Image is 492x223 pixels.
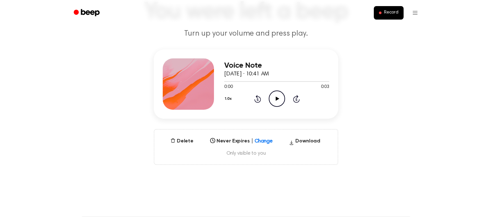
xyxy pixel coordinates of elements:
[69,7,105,19] a: Beep
[374,6,404,20] button: Record
[224,84,233,90] span: 0:00
[224,61,329,70] h3: Voice Note
[321,84,329,90] span: 0:03
[224,71,269,77] span: [DATE] · 10:41 AM
[162,150,330,157] span: Only visible to you
[384,10,398,16] span: Record
[286,137,323,148] button: Download
[123,29,369,39] p: Turn up your volume and press play.
[224,93,234,104] button: 1.0x
[168,137,196,145] button: Delete
[407,5,423,21] button: Open menu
